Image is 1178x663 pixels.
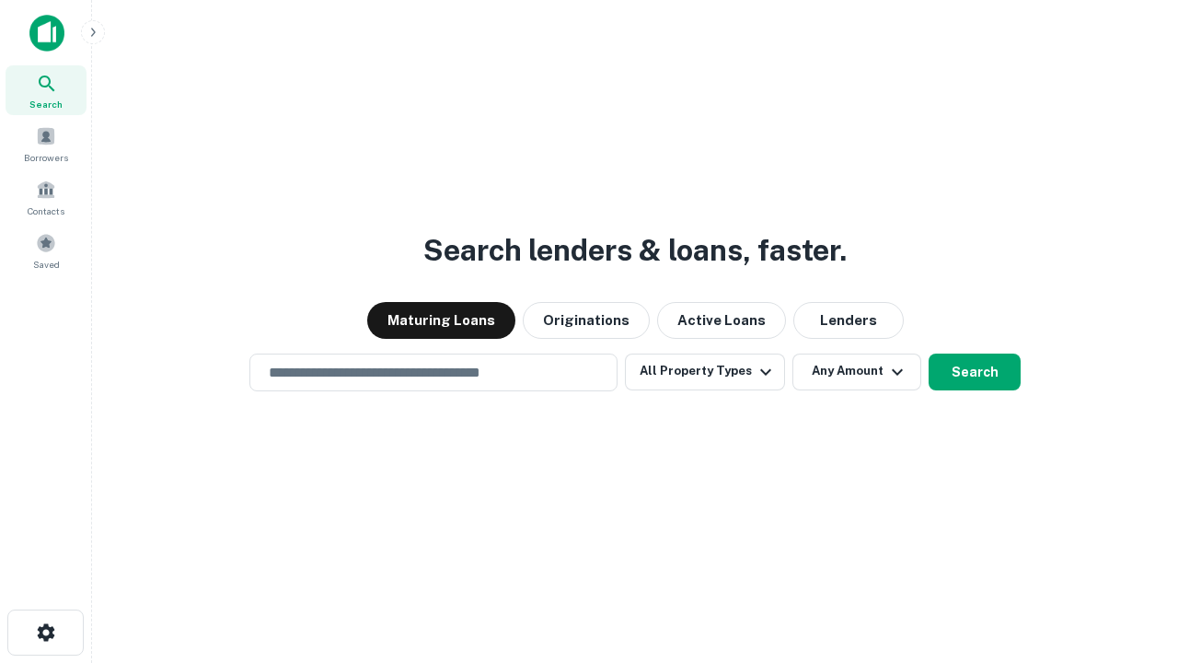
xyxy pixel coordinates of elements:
[33,257,60,272] span: Saved
[1086,516,1178,604] iframe: Chat Widget
[29,15,64,52] img: capitalize-icon.png
[423,228,847,273] h3: Search lenders & loans, faster.
[6,65,87,115] a: Search
[28,204,64,218] span: Contacts
[523,302,650,339] button: Originations
[24,150,68,165] span: Borrowers
[793,302,904,339] button: Lenders
[792,354,921,390] button: Any Amount
[6,226,87,275] a: Saved
[6,172,87,222] a: Contacts
[6,119,87,169] a: Borrowers
[367,302,515,339] button: Maturing Loans
[625,354,785,390] button: All Property Types
[657,302,786,339] button: Active Loans
[29,97,63,111] span: Search
[929,354,1021,390] button: Search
